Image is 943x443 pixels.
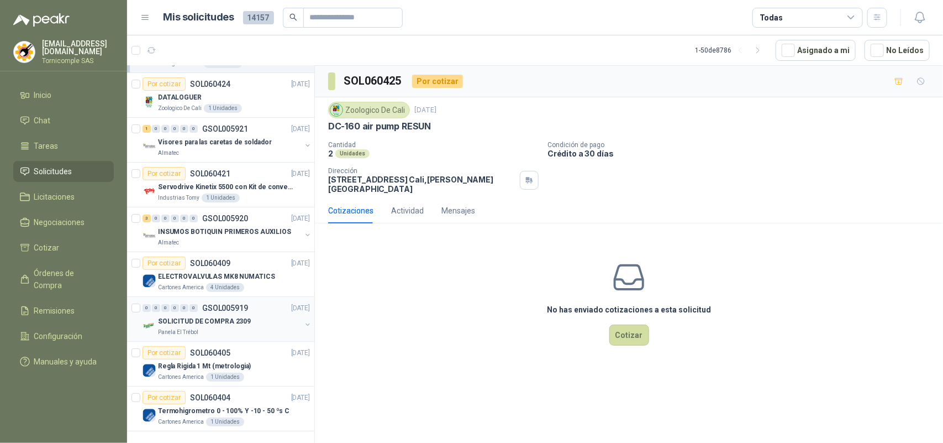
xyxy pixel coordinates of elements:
[291,169,310,179] p: [DATE]
[158,92,202,103] p: DATALOGUER
[189,304,198,312] div: 0
[158,406,289,416] p: Termohigrometro 0 - 100% Y -10 - 50 ºs C
[204,104,242,113] div: 1 Unidades
[291,258,310,269] p: [DATE]
[34,89,52,101] span: Inicio
[127,252,314,297] a: Por cotizarSOL060409[DATE] Company LogoELECTROVALVULAS MK8 NUMATICSCartones America4 Unidades
[776,40,856,61] button: Asignado a mi
[13,161,114,182] a: Solicitudes
[158,316,251,327] p: SOLICITUD DE COMPRA 2309
[412,75,463,88] div: Por cotizar
[171,215,179,222] div: 0
[291,348,310,358] p: [DATE]
[143,230,156,243] img: Company Logo
[180,215,188,222] div: 0
[152,304,160,312] div: 0
[13,212,114,233] a: Negociaciones
[127,387,314,431] a: Por cotizarSOL060404[DATE] Company LogoTermohigrometro 0 - 100% Y -10 - 50 ºs CCartones America1 ...
[441,205,475,217] div: Mensajes
[34,114,51,127] span: Chat
[161,304,170,312] div: 0
[143,346,186,359] div: Por cotizar
[158,182,296,192] p: Servodrive Kinetix 5500 con Kit de conversión y filtro (Ref 41350505)
[143,319,156,332] img: Company Logo
[164,9,234,25] h1: Mis solicitudes
[171,125,179,133] div: 0
[13,13,70,27] img: Logo peakr
[13,300,114,321] a: Remisiones
[34,305,75,317] span: Remisiones
[152,125,160,133] div: 0
[328,102,410,118] div: Zoologico De Cali
[206,283,244,292] div: 4 Unidades
[34,267,103,291] span: Órdenes de Compra
[289,13,297,21] span: search
[328,121,431,132] p: DC-160 air pump RESUN
[328,149,333,158] p: 2
[189,215,198,222] div: 0
[158,238,179,247] p: Almatec
[158,227,291,237] p: INSUMOS BOTIQUIN PRIMEROS AUXILIOS
[190,80,230,88] p: SOL060424
[13,263,114,296] a: Órdenes de Compra
[243,11,274,24] span: 14157
[143,185,156,198] img: Company Logo
[547,304,711,316] h3: No has enviado cotizaciones a esta solicitud
[161,125,170,133] div: 0
[34,330,83,342] span: Configuración
[158,373,204,382] p: Cartones America
[143,364,156,377] img: Company Logo
[13,110,114,131] a: Chat
[328,175,515,194] p: [STREET_ADDRESS] Cali , [PERSON_NAME][GEOGRAPHIC_DATA]
[143,304,151,312] div: 0
[42,40,114,55] p: [EMAIL_ADDRESS][DOMAIN_NAME]
[190,170,230,178] p: SOL060421
[171,304,179,312] div: 0
[609,325,649,346] button: Cotizar
[158,361,251,372] p: Regla Rigida 1 Mt (metrologia)
[13,326,114,347] a: Configuración
[143,274,156,288] img: Company Logo
[202,194,240,202] div: 1 Unidades
[291,393,310,403] p: [DATE]
[158,137,272,148] p: Visores para las caretas de soldador
[152,215,160,222] div: 0
[143,140,156,153] img: Company Logo
[190,259,230,267] p: SOL060409
[206,418,244,426] div: 1 Unidades
[391,205,424,217] div: Actividad
[13,135,114,157] a: Tareas
[344,72,403,90] h3: SOL060425
[206,373,244,382] div: 1 Unidades
[291,79,310,90] p: [DATE]
[143,215,151,222] div: 3
[34,242,60,254] span: Cotizar
[202,125,248,133] p: GSOL005921
[34,191,75,203] span: Licitaciones
[127,163,314,207] a: Por cotizarSOL060421[DATE] Company LogoServodrive Kinetix 5500 con Kit de conversión y filtro (Re...
[34,165,72,178] span: Solicitudes
[34,356,97,368] span: Manuales y ayuda
[760,12,783,24] div: Todas
[14,41,35,62] img: Company Logo
[414,105,436,116] p: [DATE]
[291,213,310,224] p: [DATE]
[161,215,170,222] div: 0
[190,349,230,357] p: SOL060405
[328,205,373,217] div: Cotizaciones
[158,149,179,158] p: Almatec
[547,141,939,149] p: Condición de pago
[180,304,188,312] div: 0
[143,409,156,422] img: Company Logo
[158,194,199,202] p: Industrias Tomy
[328,167,515,175] p: Dirección
[202,215,248,222] p: GSOL005920
[13,351,114,372] a: Manuales y ayuda
[13,85,114,106] a: Inicio
[127,342,314,387] a: Por cotizarSOL060405[DATE] Company LogoRegla Rigida 1 Mt (metrologia)Cartones America1 Unidades
[158,272,275,282] p: ELECTROVALVULAS MK8 NUMATICS
[42,58,114,64] p: Tornicomple SAS
[158,418,204,426] p: Cartones America
[127,73,314,118] a: Por cotizarSOL060424[DATE] Company LogoDATALOGUERZoologico De Cali1 Unidades
[143,301,312,337] a: 0 0 0 0 0 0 GSOL005919[DATE] Company LogoSOLICITUD DE COMPRA 2309Panela El Trébol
